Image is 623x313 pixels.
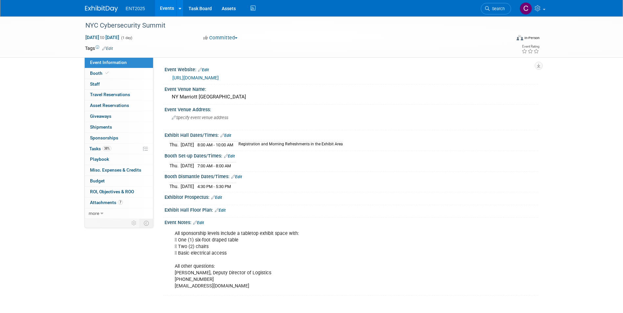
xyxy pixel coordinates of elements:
[90,114,111,119] span: Giveaways
[105,71,109,75] i: Booth reservation complete
[193,220,204,225] a: Edit
[85,165,153,176] a: Misc. Expenses & Credits
[83,20,501,31] div: NYC Cybersecurity Summit
[90,167,141,173] span: Misc. Expenses & Credits
[85,198,153,208] a: Attachments7
[85,100,153,111] a: Asset Reservations
[165,192,538,201] div: Exhibitor Prospectus:
[197,184,231,189] span: 4:30 PM - 5:30 PM
[85,111,153,122] a: Giveaways
[231,175,242,179] a: Edit
[169,183,181,190] td: Thu.
[90,200,123,205] span: Attachments
[102,46,113,51] a: Edit
[215,208,226,213] a: Edit
[234,141,343,148] td: Registration and Morning Refreshments in the Exhibit Area
[85,90,153,100] a: Travel Reservations
[172,75,219,80] a: [URL][DOMAIN_NAME]
[140,219,153,227] td: Toggle Event Tabs
[522,45,539,48] div: Event Rating
[85,133,153,143] a: Sponsorships
[524,35,540,40] div: In-Person
[90,60,127,65] span: Event Information
[197,163,231,168] span: 7:00 AM - 8:00 AM
[90,71,110,76] span: Booth
[170,227,466,293] div: All sponsorship levels include a tabletop exhibit space with:  One (1) six-foot draped table  T...
[490,6,505,11] span: Search
[126,6,145,11] span: ENT2025
[169,162,181,169] td: Thu.
[90,103,129,108] span: Asset Reservations
[85,34,120,40] span: [DATE] [DATE]
[90,81,100,87] span: Staff
[102,146,111,151] span: 38%
[85,57,153,68] a: Event Information
[99,35,105,40] span: to
[165,151,538,159] div: Booth Set-up Dates/Times:
[90,178,105,183] span: Budget
[211,195,222,200] a: Edit
[165,218,538,226] div: Event Notes:
[172,115,228,120] span: Specify event venue address
[85,122,153,133] a: Shipments
[90,135,118,140] span: Sponsorships
[181,141,194,148] td: [DATE]
[181,162,194,169] td: [DATE]
[165,172,538,180] div: Booth Dismantle Dates/Times:
[169,141,181,148] td: Thu.
[85,45,113,52] td: Tags
[118,200,123,205] span: 7
[165,130,538,139] div: Exhibit Hall Dates/Times:
[165,105,538,113] div: Event Venue Address:
[472,34,540,44] div: Event Format
[90,156,109,162] span: Playbook
[85,208,153,219] a: more
[517,35,523,40] img: Format-Inperson.png
[89,211,99,216] span: more
[165,65,538,73] div: Event Website:
[520,2,532,15] img: Colleen Mueller
[128,219,140,227] td: Personalize Event Tab Strip
[165,205,538,214] div: Exhibit Hall Floor Plan:
[85,6,118,12] img: ExhibitDay
[85,68,153,79] a: Booth
[201,34,240,41] button: Committed
[85,144,153,154] a: Tasks38%
[85,176,153,186] a: Budget
[481,3,511,14] a: Search
[90,124,112,130] span: Shipments
[85,79,153,90] a: Staff
[224,154,235,158] a: Edit
[85,154,153,165] a: Playbook
[89,146,111,151] span: Tasks
[85,187,153,197] a: ROI, Objectives & ROO
[121,36,132,40] span: (1 day)
[90,189,134,194] span: ROI, Objectives & ROO
[197,142,233,147] span: 8:00 AM - 10:00 AM
[181,183,194,190] td: [DATE]
[198,68,209,72] a: Edit
[220,133,231,138] a: Edit
[169,92,533,102] div: NY Marriott [GEOGRAPHIC_DATA]
[165,84,538,93] div: Event Venue Name:
[90,92,130,97] span: Travel Reservations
